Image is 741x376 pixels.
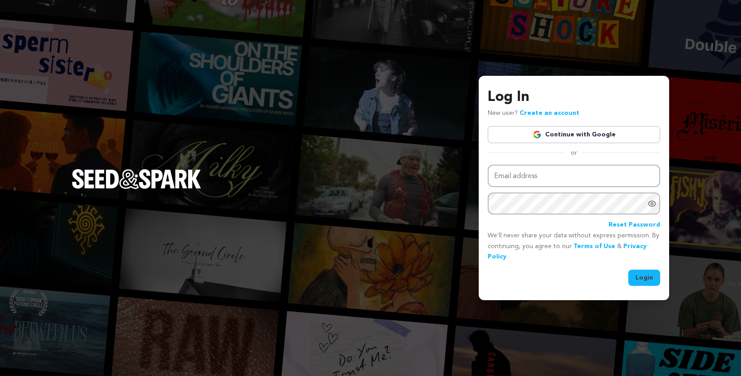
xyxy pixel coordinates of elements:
[488,165,660,188] input: Email address
[628,270,660,286] button: Login
[648,199,657,208] a: Show password as plain text. Warning: this will display your password on the screen.
[533,130,542,139] img: Google logo
[488,231,660,262] p: We’ll never share your data without express permission. By continuing, you agree to our & .
[72,169,201,189] img: Seed&Spark Logo
[488,87,660,108] h3: Log In
[573,243,615,249] a: Terms of Use
[488,108,579,119] p: New user?
[609,220,660,231] a: Reset Password
[488,126,660,143] a: Continue with Google
[565,149,582,157] span: or
[520,110,579,116] a: Create an account
[72,169,201,207] a: Seed&Spark Homepage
